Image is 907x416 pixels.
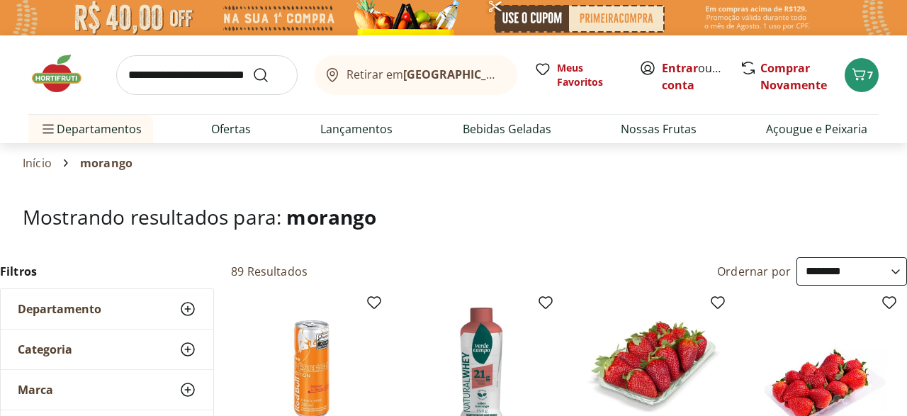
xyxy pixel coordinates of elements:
[18,302,101,316] span: Departamento
[760,60,827,93] a: Comprar Novamente
[662,60,725,94] span: ou
[347,68,503,81] span: Retirar em
[534,61,622,89] a: Meus Favoritos
[557,61,622,89] span: Meus Favoritos
[463,120,551,137] a: Bebidas Geladas
[845,58,879,92] button: Carrinho
[211,120,251,137] a: Ofertas
[662,60,698,76] a: Entrar
[867,68,873,81] span: 7
[766,120,867,137] a: Açougue e Peixaria
[403,67,642,82] b: [GEOGRAPHIC_DATA]/[GEOGRAPHIC_DATA]
[116,55,298,95] input: search
[662,60,740,93] a: Criar conta
[1,289,213,329] button: Departamento
[717,264,791,279] label: Ordernar por
[80,157,133,169] span: morango
[231,264,308,279] h2: 89 Resultados
[40,112,142,146] span: Departamentos
[23,157,52,169] a: Início
[315,55,517,95] button: Retirar em[GEOGRAPHIC_DATA]/[GEOGRAPHIC_DATA]
[18,342,72,356] span: Categoria
[28,52,99,95] img: Hortifruti
[252,67,286,84] button: Submit Search
[1,330,213,369] button: Categoria
[23,206,884,228] h1: Mostrando resultados para:
[18,383,53,397] span: Marca
[286,203,376,230] span: morango
[40,112,57,146] button: Menu
[320,120,393,137] a: Lançamentos
[621,120,697,137] a: Nossas Frutas
[1,370,213,410] button: Marca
